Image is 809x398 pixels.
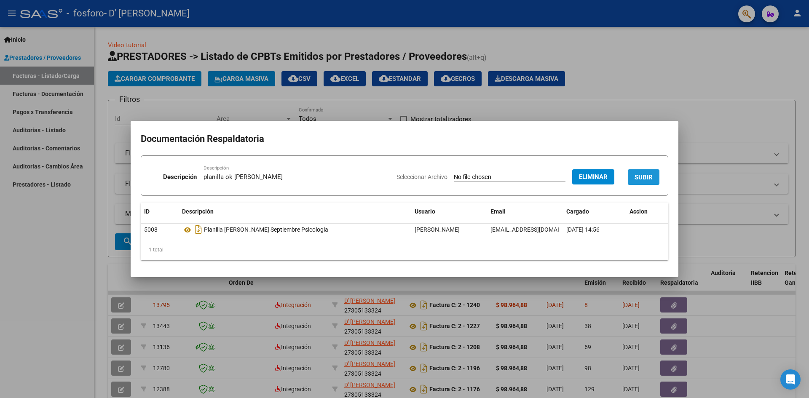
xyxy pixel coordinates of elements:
datatable-header-cell: Descripción [179,203,411,221]
span: 5008 [144,226,158,233]
span: Descripción [182,208,214,215]
span: [PERSON_NAME] [415,226,460,233]
datatable-header-cell: Usuario [411,203,487,221]
div: Open Intercom Messenger [780,369,801,390]
button: Eliminar [572,169,614,184]
datatable-header-cell: Accion [626,203,668,221]
div: Planilla [PERSON_NAME] Septiembre Psicologia [182,223,408,236]
h2: Documentación Respaldatoria [141,131,668,147]
span: Eliminar [579,173,608,181]
span: Cargado [566,208,589,215]
i: Descargar documento [193,223,204,236]
datatable-header-cell: ID [141,203,179,221]
span: Seleccionar Archivo [396,174,447,180]
span: Accion [630,208,648,215]
span: [DATE] 14:56 [566,226,600,233]
span: Usuario [415,208,435,215]
datatable-header-cell: Cargado [563,203,626,221]
button: SUBIR [628,169,659,185]
p: Descripción [163,172,197,182]
datatable-header-cell: Email [487,203,563,221]
span: ID [144,208,150,215]
span: [EMAIL_ADDRESS][DOMAIN_NAME] [490,226,584,233]
span: Email [490,208,506,215]
span: SUBIR [635,174,653,181]
div: 1 total [141,239,668,260]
